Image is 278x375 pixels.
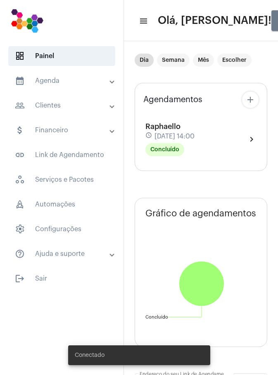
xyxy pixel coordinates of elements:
span: Olá, [PERSON_NAME]! [158,14,271,27]
span: Sair [8,269,115,288]
mat-expansion-panel-header: sidenav iconAgenda [5,71,124,91]
mat-icon: sidenav icon [139,16,147,26]
span: Serviços e Pacotes [8,170,115,190]
mat-icon: sidenav icon [15,101,25,110]
mat-icon: sidenav icon [15,150,25,160]
span: sidenav icon [15,199,25,209]
mat-chip: Dia [135,54,154,67]
span: Conectado [75,351,105,359]
mat-icon: sidenav icon [15,274,25,284]
span: [DATE] 14:00 [154,133,195,140]
mat-chip: Concluído [145,143,184,156]
mat-icon: sidenav icon [15,76,25,86]
mat-chip: Escolher [217,54,252,67]
span: sidenav icon [15,51,25,61]
span: sidenav icon [15,175,25,185]
mat-panel-title: Financeiro [15,125,110,135]
mat-chip: Semana [157,54,190,67]
span: Painel [8,46,115,66]
span: Configurações [8,219,115,239]
text: Concluído [145,315,168,319]
mat-expansion-panel-header: sidenav iconAjuda e suporte [5,244,124,264]
mat-icon: add [245,95,255,105]
span: Gráfico de agendamentos [145,209,256,218]
span: sidenav icon [15,224,25,234]
mat-icon: schedule [145,132,153,141]
img: 7bf4c2a9-cb5a-6366-d80e-59e5d4b2024a.png [7,4,48,37]
mat-icon: sidenav icon [15,125,25,135]
mat-panel-title: Agenda [15,76,110,86]
span: Agendamentos [143,95,202,104]
mat-icon: sidenav icon [15,249,25,259]
span: Link de Agendamento [8,145,115,165]
mat-panel-title: Ajuda e suporte [15,249,110,259]
mat-chip: Mês [193,54,214,67]
mat-panel-title: Clientes [15,101,110,110]
span: Automações [8,195,115,214]
mat-icon: chevron_right [247,134,257,144]
mat-expansion-panel-header: sidenav iconClientes [5,96,124,115]
mat-expansion-panel-header: sidenav iconFinanceiro [5,120,124,140]
span: Raphaello [145,123,181,130]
